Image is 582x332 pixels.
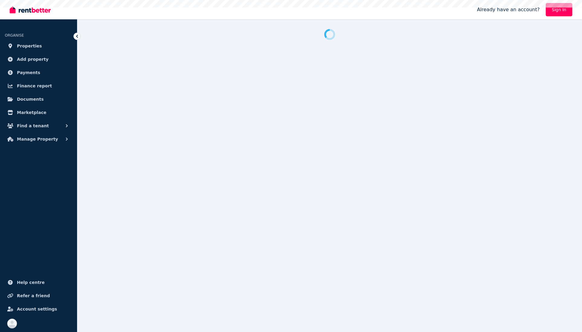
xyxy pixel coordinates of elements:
[5,80,72,92] a: Finance report
[477,6,540,13] span: Already have an account?
[5,303,72,315] a: Account settings
[17,305,57,313] span: Account settings
[546,3,572,16] a: Sign In
[5,40,72,52] a: Properties
[17,279,45,286] span: Help centre
[5,93,72,105] a: Documents
[17,135,58,143] span: Manage Property
[5,290,72,302] a: Refer a friend
[17,42,42,50] span: Properties
[17,82,52,90] span: Finance report
[17,56,49,63] span: Add property
[17,109,46,116] span: Marketplace
[17,122,49,129] span: Find a tenant
[5,53,72,65] a: Add property
[17,292,50,299] span: Refer a friend
[5,133,72,145] button: Manage Property
[5,120,72,132] button: Find a tenant
[5,276,72,288] a: Help centre
[5,33,24,37] span: ORGANISE
[17,69,40,76] span: Payments
[17,96,44,103] span: Documents
[5,106,72,119] a: Marketplace
[10,5,51,14] img: RentBetter
[5,67,72,79] a: Payments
